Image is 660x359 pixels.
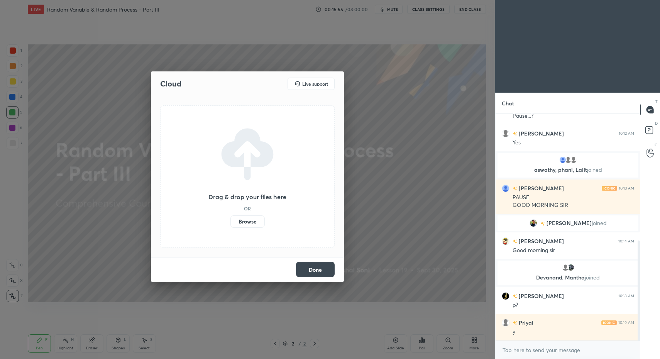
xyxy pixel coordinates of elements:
p: Devanand, Mantha [502,274,634,281]
div: 10:13 AM [619,186,634,191]
img: 3 [502,185,509,192]
img: default.png [569,156,577,164]
img: iconic-light.a09c19a4.png [601,320,617,325]
span: joined [591,220,606,226]
div: 10:14 AM [618,239,634,244]
p: T [655,99,658,105]
img: iconic-light.a09c19a4.png [602,186,617,191]
img: no-rating-badge.077c3623.svg [513,132,517,136]
span: joined [585,274,600,281]
img: default.png [564,156,572,164]
img: 3 [502,292,509,300]
h2: Cloud [160,79,181,89]
span: joined [587,166,602,173]
div: grid [496,114,640,340]
p: Chat [496,93,520,113]
h6: [PERSON_NAME] [517,237,564,245]
img: default.png [561,264,569,271]
p: D [655,120,658,126]
img: no-rating-badge.077c3623.svg [540,222,545,226]
button: Done [296,262,335,277]
h5: OR [244,206,251,211]
span: [PERSON_NAME] [546,220,591,226]
div: 10:18 AM [618,294,634,298]
div: 10:19 AM [618,320,634,325]
p: aswathy, phani, Lalit [502,167,634,173]
div: p? [513,301,634,309]
div: 10:12 AM [619,131,634,136]
div: Pause...? [513,112,634,120]
img: no-rating-badge.077c3623.svg [513,321,517,325]
img: 0cbc92bcb38d45509503850315016c51.jpg [529,219,537,227]
img: no-rating-badge.077c3623.svg [513,240,517,244]
h6: [PERSON_NAME] [517,129,564,137]
img: 9ea4640df6a04855b27bf6742e55164a.jpg [502,237,509,245]
h6: Priyal [517,318,533,327]
div: Good morning sir [513,247,634,254]
img: no-rating-badge.077c3623.svg [513,187,517,191]
div: Yes [513,139,634,147]
img: 3 [558,156,566,164]
h6: [PERSON_NAME] [517,292,564,300]
div: y [513,328,634,336]
img: no-rating-badge.077c3623.svg [513,295,517,299]
img: default.png [502,319,509,327]
p: G [655,142,658,148]
div: GOOD MORNING SIR [513,202,634,209]
h6: [PERSON_NAME] [517,184,564,192]
h3: Drag & drop your files here [208,194,286,200]
img: 3 [567,264,574,271]
div: PAUSE [513,194,634,202]
img: default.png [502,130,509,137]
h5: Live support [302,81,328,86]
